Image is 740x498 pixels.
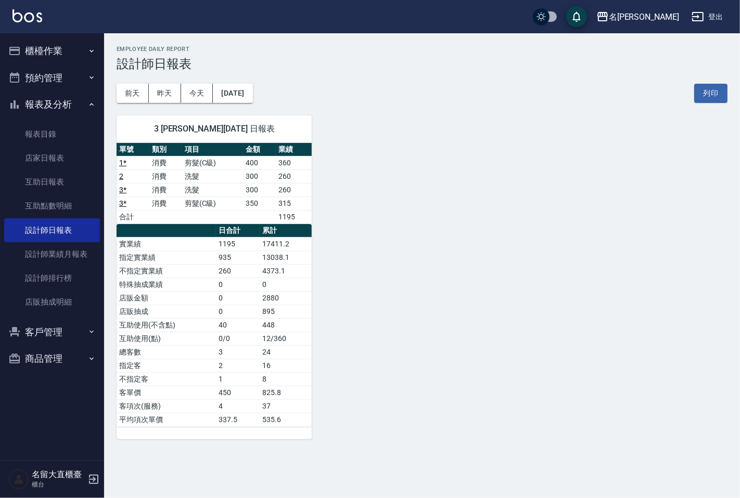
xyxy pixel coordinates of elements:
[216,332,260,345] td: 0/0
[216,264,260,278] td: 260
[260,278,312,291] td: 0
[276,183,312,196] td: 260
[694,84,728,103] button: 列印
[149,143,182,156] th: 類別
[216,399,260,413] td: 4
[117,264,216,278] td: 不指定實業績
[216,278,260,291] td: 0
[260,413,312,426] td: 535.6
[4,345,100,372] button: 商品管理
[260,399,312,413] td: 37
[260,305,312,318] td: 895
[4,218,100,242] a: 設計師日報表
[182,143,243,156] th: 項目
[117,305,216,318] td: 店販抽成
[117,237,216,251] td: 實業績
[276,143,312,156] th: 業績
[182,156,243,169] td: 剪髮(C級)
[117,399,216,413] td: 客項次(服務)
[213,84,252,103] button: [DATE]
[117,46,728,53] h2: Employee Daily Report
[117,332,216,345] td: 互助使用(點)
[117,413,216,426] td: 平均項次單價
[260,345,312,359] td: 24
[119,172,123,180] a: 2
[117,224,312,427] table: a dense table
[8,469,29,490] img: Person
[12,9,42,22] img: Logo
[4,290,100,314] a: 店販抽成明細
[260,237,312,251] td: 17411.2
[4,266,100,290] a: 設計師排行榜
[117,143,312,224] table: a dense table
[32,480,85,489] p: 櫃台
[216,372,260,386] td: 1
[117,143,149,156] th: 單號
[4,170,100,194] a: 互助日報表
[4,37,100,64] button: 櫃檯作業
[216,291,260,305] td: 0
[117,386,216,399] td: 客單價
[182,196,243,210] td: 剪髮(C級)
[117,210,149,224] td: 合計
[182,183,243,196] td: 洗髮
[276,156,312,169] td: 360
[117,359,216,372] td: 指定客
[216,251,260,264] td: 935
[4,194,100,218] a: 互助點數明細
[149,84,181,103] button: 昨天
[243,196,276,210] td: 350
[117,251,216,264] td: 指定實業績
[566,6,587,27] button: save
[243,156,276,169] td: 400
[276,169,312,183] td: 260
[117,345,216,359] td: 總客數
[216,237,260,251] td: 1195
[216,359,260,372] td: 2
[243,183,276,196] td: 300
[260,372,312,386] td: 8
[216,345,260,359] td: 3
[243,143,276,156] th: 金額
[4,242,100,266] a: 設計師業績月報表
[216,413,260,426] td: 337.5
[4,319,100,346] button: 客戶管理
[216,224,260,238] th: 日合計
[216,386,260,399] td: 450
[260,224,312,238] th: 累計
[4,146,100,170] a: 店家日報表
[260,318,312,332] td: 448
[243,169,276,183] td: 300
[149,183,182,196] td: 消費
[117,57,728,71] h3: 設計師日報表
[276,210,312,224] td: 1195
[609,10,679,23] div: 名[PERSON_NAME]
[260,332,312,345] td: 12/360
[4,122,100,146] a: 報表目錄
[149,196,182,210] td: 消費
[260,264,312,278] td: 4373.1
[4,64,100,91] button: 預約管理
[687,7,728,27] button: 登出
[4,91,100,118] button: 報表及分析
[260,386,312,399] td: 825.8
[149,156,182,169] td: 消費
[260,291,312,305] td: 2880
[117,318,216,332] td: 互助使用(不含點)
[276,196,312,210] td: 315
[117,372,216,386] td: 不指定客
[592,6,683,28] button: 名[PERSON_NAME]
[32,469,85,480] h5: 名留大直櫃臺
[182,169,243,183] td: 洗髮
[117,291,216,305] td: 店販金額
[260,251,312,264] td: 13038.1
[260,359,312,372] td: 16
[129,124,299,134] span: 3 [PERSON_NAME][DATE] 日報表
[149,169,182,183] td: 消費
[216,305,260,318] td: 0
[216,318,260,332] td: 40
[181,84,213,103] button: 今天
[117,278,216,291] td: 特殊抽成業績
[117,84,149,103] button: 前天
